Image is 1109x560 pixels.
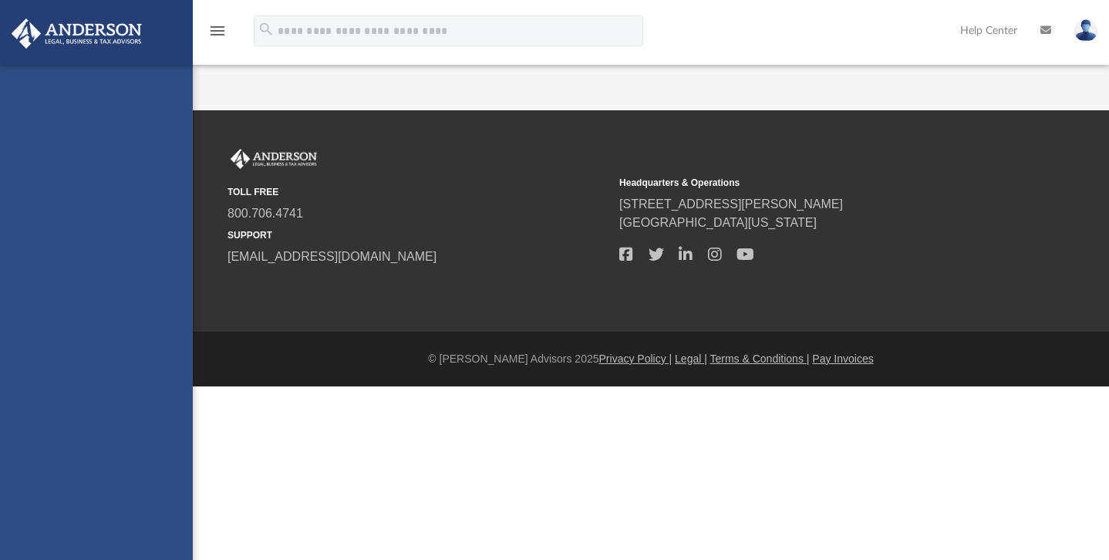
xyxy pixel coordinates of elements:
a: Privacy Policy | [599,353,672,365]
div: © [PERSON_NAME] Advisors 2025 [193,351,1109,367]
small: TOLL FREE [228,185,608,199]
img: Anderson Advisors Platinum Portal [7,19,147,49]
i: menu [208,22,227,40]
a: Legal | [675,353,707,365]
a: 800.706.4741 [228,207,303,220]
img: Anderson Advisors Platinum Portal [228,149,320,169]
a: menu [208,29,227,40]
small: SUPPORT [228,228,608,242]
a: [GEOGRAPHIC_DATA][US_STATE] [619,216,817,229]
i: search [258,21,275,38]
small: Headquarters & Operations [619,176,1000,190]
a: [STREET_ADDRESS][PERSON_NAME] [619,197,843,211]
a: Terms & Conditions | [710,353,810,365]
a: [EMAIL_ADDRESS][DOMAIN_NAME] [228,250,437,263]
img: User Pic [1074,19,1097,42]
a: Pay Invoices [812,353,873,365]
